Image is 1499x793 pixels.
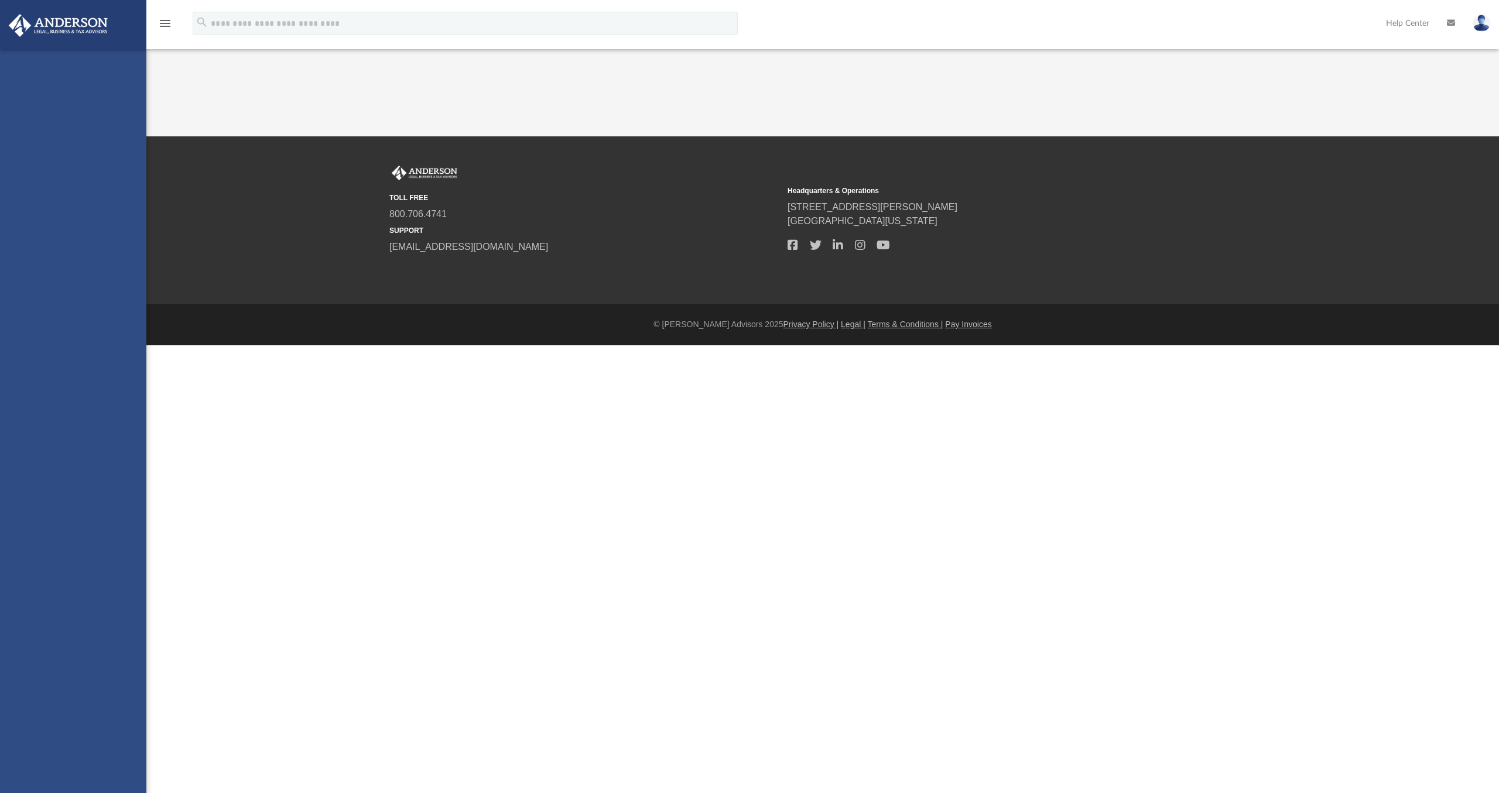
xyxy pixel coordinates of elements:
a: Legal | [841,320,865,329]
small: Headquarters & Operations [788,186,1178,196]
a: [EMAIL_ADDRESS][DOMAIN_NAME] [389,242,548,252]
img: Anderson Advisors Platinum Portal [389,166,460,181]
small: SUPPORT [389,225,779,236]
i: menu [158,16,172,30]
a: Terms & Conditions | [868,320,943,329]
i: search [196,16,208,29]
img: User Pic [1473,15,1490,32]
small: TOLL FREE [389,193,779,203]
a: 800.706.4741 [389,209,447,219]
div: © [PERSON_NAME] Advisors 2025 [146,318,1499,331]
img: Anderson Advisors Platinum Portal [5,14,111,37]
a: Privacy Policy | [783,320,839,329]
a: Pay Invoices [945,320,991,329]
a: [STREET_ADDRESS][PERSON_NAME] [788,202,957,212]
a: menu [158,22,172,30]
a: [GEOGRAPHIC_DATA][US_STATE] [788,216,937,226]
